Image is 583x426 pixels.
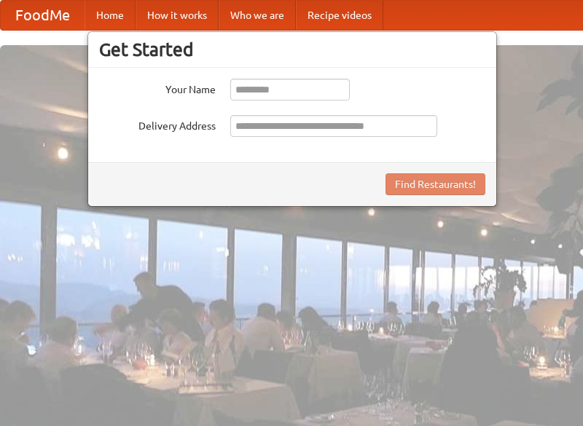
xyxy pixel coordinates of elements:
h3: Get Started [99,39,485,60]
label: Delivery Address [99,115,216,133]
a: Recipe videos [296,1,383,30]
button: Find Restaurants! [386,173,485,195]
a: Home [85,1,136,30]
a: How it works [136,1,219,30]
label: Your Name [99,79,216,97]
a: Who we are [219,1,296,30]
a: FoodMe [1,1,85,30]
